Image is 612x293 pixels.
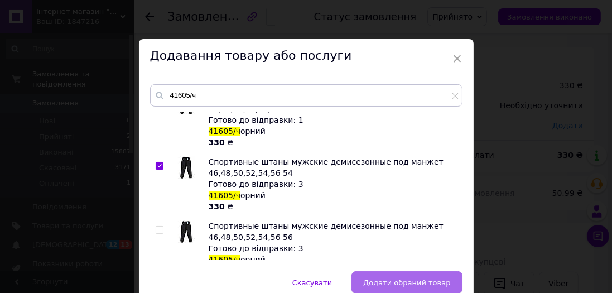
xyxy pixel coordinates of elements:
[209,255,241,264] span: 41605/ч
[209,127,241,136] span: 41605/ч
[209,138,225,147] b: 330
[209,114,456,126] div: Готово до відправки: 1
[139,39,474,73] div: Додавання товару або послуги
[209,202,225,211] b: 330
[240,255,266,264] span: орний
[178,220,195,243] img: Спортивные штаны мужские демисезонные под манжет 46,48,50,52,54,56 56
[209,222,444,242] span: Спортивные штаны мужские демисезонные под манжет 46,48,50,52,54,56 56
[209,157,444,177] span: Спортивные штаны мужские демисезонные под манжет 46,48,50,52,54,56 54
[150,84,462,107] input: Пошук за товарами та послугами
[209,179,456,190] div: Готово до відправки: 3
[209,137,456,148] div: ₴
[292,278,332,287] span: Скасувати
[240,127,266,136] span: орний
[209,191,241,200] span: 41605/ч
[209,243,456,254] div: Готово до відправки: 3
[452,49,462,68] span: ×
[209,201,456,212] div: ₴
[178,156,195,179] img: Спортивные штаны мужские демисезонные под манжет 46,48,50,52,54,56 54
[363,278,450,287] span: Додати обраний товар
[240,191,266,200] span: орний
